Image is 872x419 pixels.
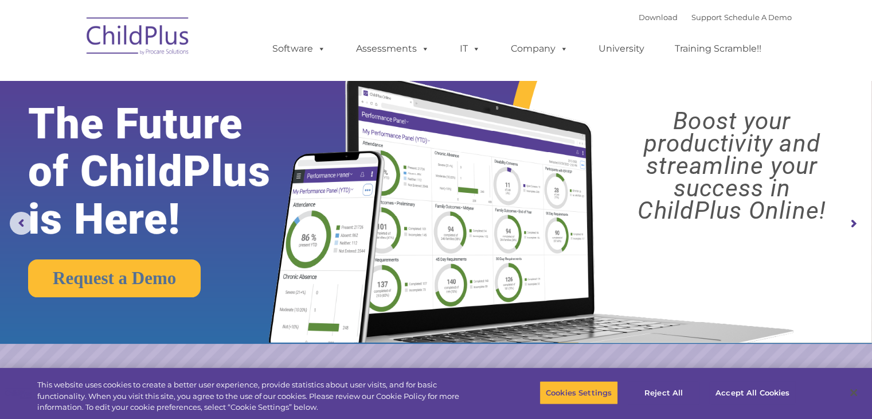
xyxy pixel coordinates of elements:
[539,381,618,405] button: Cookies Settings
[28,259,201,297] a: Request a Demo
[81,9,195,67] img: ChildPlus by Procare Solutions
[261,37,337,60] a: Software
[587,37,656,60] a: University
[639,13,792,22] font: |
[628,381,699,405] button: Reject All
[159,123,208,131] span: Phone number
[345,37,441,60] a: Assessments
[724,13,792,22] a: Schedule A Demo
[639,13,678,22] a: Download
[448,37,492,60] a: IT
[841,380,866,405] button: Close
[499,37,580,60] a: Company
[159,76,194,84] span: Last name
[28,100,307,243] rs-layer: The Future of ChildPlus is Here!
[709,381,796,405] button: Accept All Cookies
[663,37,773,60] a: Training Scramble!!
[37,379,480,413] div: This website uses cookies to create a better user experience, provide statistics about user visit...
[691,13,722,22] a: Support
[603,110,861,222] rs-layer: Boost your productivity and streamline your success in ChildPlus Online!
